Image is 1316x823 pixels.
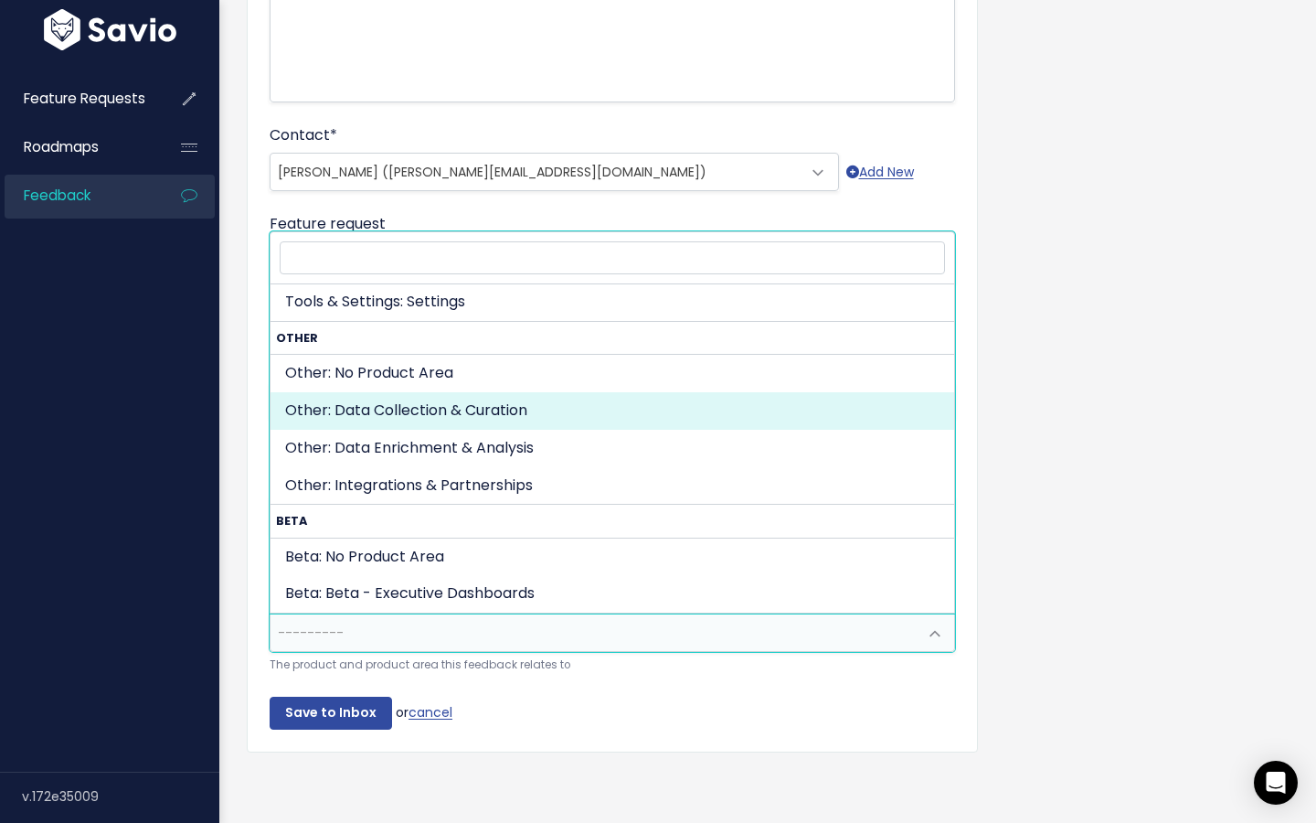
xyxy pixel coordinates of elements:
li: Tools & Settings: Settings [271,283,954,321]
div: Open Intercom Messenger [1254,761,1298,805]
label: Contact [270,124,337,146]
li: Beta: Beta - Executive Dashboards [271,575,954,613]
span: Feedback [24,186,90,205]
li: Other: Integrations & Partnerships [271,467,954,505]
span: Roadmaps [24,137,99,156]
a: Roadmaps [5,126,152,168]
li: Beta: No Product Area [271,539,954,576]
li: Other: Data Collection & Curation [271,392,954,430]
div: v.172e35009 [22,773,219,820]
input: Save to Inbox [270,697,392,730]
label: Feature request [270,213,386,235]
a: Feature Requests [5,78,152,120]
a: Feedback [5,175,152,217]
li: Other [271,322,954,505]
span: Nikki Rutman (nikki@sentinel.security) [270,153,839,191]
strong: Beta [271,505,954,537]
img: logo-white.9d6f32f41409.svg [39,9,181,50]
span: Nikki Rutman (nikki@sentinel.security) [271,154,801,190]
span: --------- [278,624,344,642]
a: Add New [846,161,914,184]
li: Other: Data Enrichment & Analysis [271,430,954,467]
strong: Other [271,322,954,354]
a: cancel [409,703,452,721]
span: Feature Requests [24,89,145,108]
li: Beta [271,505,954,613]
li: Other: No Product Area [271,355,954,392]
span: [PERSON_NAME] ([PERSON_NAME][EMAIL_ADDRESS][DOMAIN_NAME]) [278,163,706,181]
small: The product and product area this feedback relates to [270,656,955,675]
